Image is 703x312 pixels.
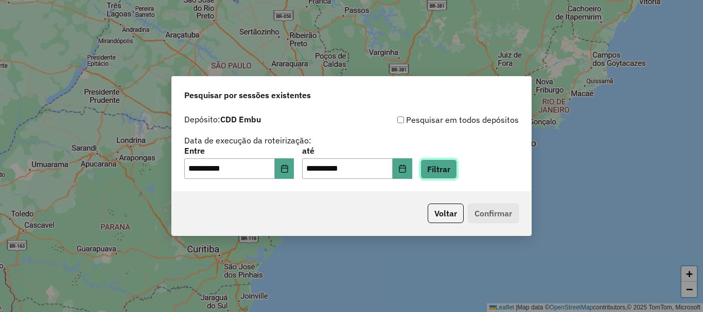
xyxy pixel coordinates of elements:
[184,144,294,157] label: Entre
[184,89,311,101] span: Pesquisar por sessões existentes
[220,114,261,124] strong: CDD Embu
[275,158,294,179] button: Choose Date
[351,114,519,126] div: Pesquisar em todos depósitos
[420,159,457,179] button: Filtrar
[302,144,412,157] label: até
[393,158,412,179] button: Choose Date
[184,134,311,146] label: Data de execução da roteirização:
[184,113,261,125] label: Depósito:
[428,204,464,223] button: Voltar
